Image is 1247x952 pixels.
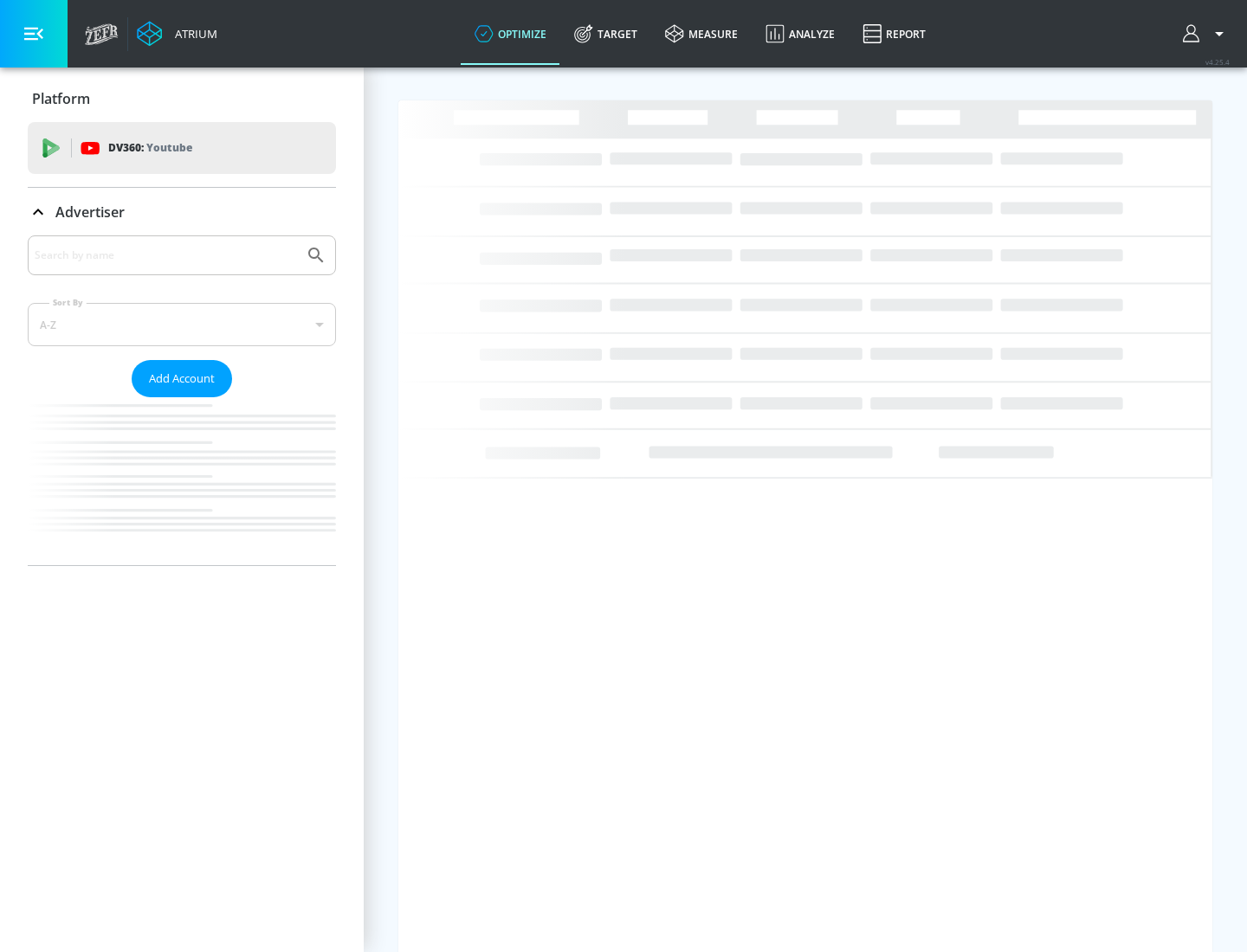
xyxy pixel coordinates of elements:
p: Advertiser [55,203,125,222]
span: v 4.25.4 [1205,57,1230,67]
input: Search by name [35,244,297,267]
p: DV360: [108,138,192,158]
div: Advertiser [28,235,336,565]
p: Youtube [146,138,192,157]
button: Add Account [132,360,232,397]
div: Advertiser [28,188,336,236]
div: Atrium [168,26,217,42]
label: Sort By [49,297,87,308]
a: Target [560,3,651,65]
nav: list of Advertiser [28,397,336,565]
a: measure [651,3,752,65]
a: Report [849,3,940,65]
span: Add Account [149,369,215,389]
a: optimize [461,3,560,65]
div: DV360: Youtube [28,122,336,174]
p: Platform [32,89,90,108]
div: Platform [28,74,336,123]
div: A-Z [28,303,336,346]
a: Atrium [137,21,217,47]
a: Analyze [752,3,849,65]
